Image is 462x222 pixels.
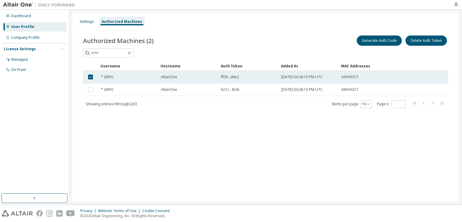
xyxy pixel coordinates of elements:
button: Generate Auth Code [357,35,402,46]
span: AltairOne [161,75,177,79]
span: ANYHOST [341,87,359,92]
div: Added At [281,61,336,71]
img: linkedin.svg [56,210,63,217]
div: On Prem [11,67,26,72]
img: Altair One [3,2,78,8]
span: Authorized Machines (2) [83,36,154,45]
div: Username [100,61,156,71]
div: Cookie Consent [142,208,173,213]
p: © 2025 Altair Engineering, Inc. All Rights Reserved. [80,213,173,218]
div: User Profile [11,24,34,29]
span: ANYHOST [341,75,359,79]
div: Authorized Machines [102,19,142,24]
img: instagram.svg [46,210,53,217]
button: 10 [362,102,370,106]
span: [DATE] 04:28:13 PM UTC [281,75,323,79]
div: Settings [80,19,94,24]
div: Company Profile [11,35,40,40]
div: Managed [11,57,28,62]
div: Dashboard [11,14,31,18]
span: ff09...d6e2 [221,75,239,79]
span: [DATE] 04:28:13 PM UTC [281,87,323,92]
img: altair_logo.svg [2,210,33,217]
span: Items per page [332,100,371,108]
span: * (ANY) [101,75,113,79]
div: Website Terms of Use [98,208,142,213]
span: * (ANY) [101,87,113,92]
img: facebook.svg [36,210,43,217]
div: Privacy [80,208,98,213]
div: MAC Addresses [341,61,387,71]
button: Delete Auth Token [405,35,447,46]
div: Hostname [161,61,216,71]
span: bc1c...8c0c [221,87,240,92]
div: Auth Token [221,61,276,71]
span: Showing entries 1 through 2 of 2 [86,101,137,106]
img: youtube.svg [66,210,75,217]
div: License Settings [4,47,36,51]
span: Page n. [377,100,406,108]
span: AltairOne [161,87,177,92]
